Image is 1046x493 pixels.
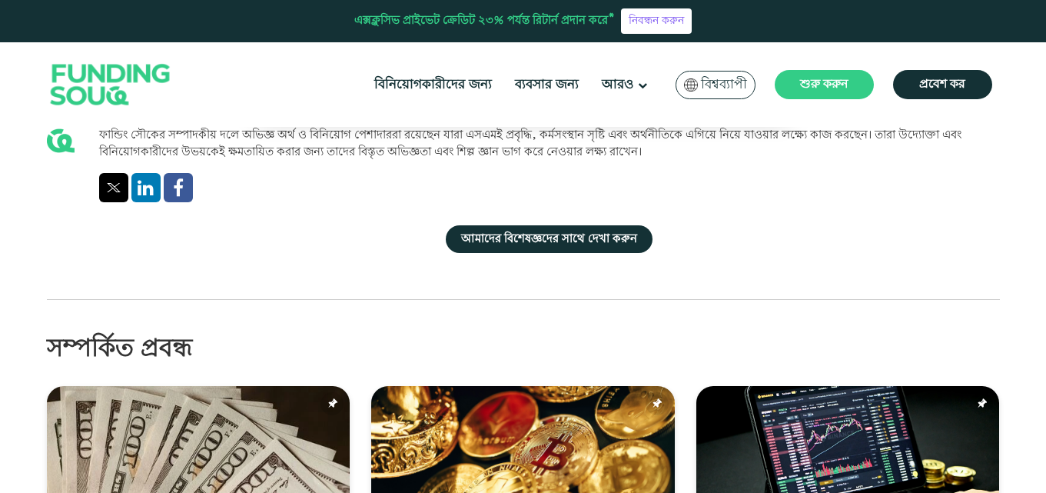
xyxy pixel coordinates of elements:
[893,70,992,99] a: প্রবেশ কর
[684,78,698,92] img: এসএ পতাকা
[47,127,75,155] img: ব্লগ লেখক
[35,46,186,124] img: লোগো
[354,12,615,28] font: এক্সক্লুসিভ প্রাইভেট ক্রেডিট ২৩% পর্যন্ত রিটার্ন প্রদান করে*
[919,75,965,93] font: প্রবেশ কর
[461,231,637,247] font: আমাদের বিশেষজ্ঞদের সাথে দেখা করুন
[47,331,192,367] font: সম্পর্কিত প্রবন্ধ
[602,75,634,94] font: আরও
[107,183,121,192] img: টুইটার
[515,75,579,94] font: ব্যবসার জন্য
[99,127,961,161] font: ফান্ডিং সৌকের সম্পাদকীয় দলে অভিজ্ঞ অর্থ ও বিনিয়োগ পেশাদাররা রয়েছেন যারা এসএমই প্রবৃদ্ধি, কর্মস...
[374,75,492,94] font: বিনিয়োগকারীদের জন্য
[629,14,684,29] font: নিবন্ধন করুন
[621,8,692,33] a: নিবন্ধন করুন
[800,75,848,93] font: শুরু করুন
[446,225,653,253] a: আমাদের বিশেষজ্ঞদের সাথে দেখা করুন
[701,75,747,94] font: বিশ্বব্যাপী
[370,72,496,98] a: বিনিয়োগকারীদের জন্য
[511,72,583,98] a: ব্যবসার জন্য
